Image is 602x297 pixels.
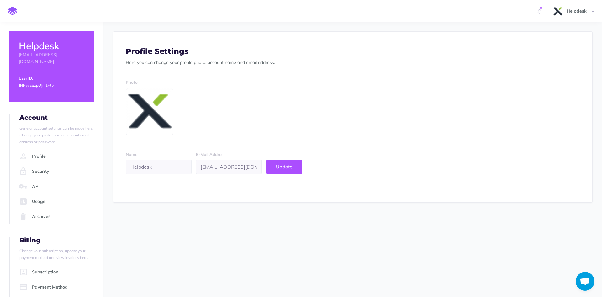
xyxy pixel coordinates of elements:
[19,126,93,145] small: General account settings can be made here. Change your profile photo, account email address or pa...
[126,151,137,158] label: Name
[19,51,85,65] p: [EMAIL_ADDRESS][DOMAIN_NAME]
[18,280,94,295] a: Payment Method
[266,160,302,174] button: Update
[19,248,88,260] small: Change your subscription, update your payment method and view invoices here.
[18,164,94,179] a: Security
[18,209,94,224] a: Archives
[563,8,590,14] span: Helpdesk
[19,83,54,88] small: JNNyvEBzpOJm1Pt5
[126,79,138,86] label: Photo
[18,265,94,280] a: Subscription
[552,6,563,17] img: WYOTMLX6xGdHPV2H6tKH56ymqHZQazGuy4TLQbUt.png
[18,149,94,164] a: Profile
[126,47,580,56] h3: Profile Settings
[19,76,33,81] small: User ID:
[19,114,94,121] h4: Account
[576,272,594,291] div: Open chat
[18,179,94,194] a: API
[19,41,85,51] h2: Helpdesk
[126,59,580,66] p: Here you can change your profile photo, account name and email address.
[18,194,94,209] a: Usage
[196,151,226,158] label: E-Mail Address
[8,7,17,15] img: logo-mark.svg
[19,237,94,244] h4: Billing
